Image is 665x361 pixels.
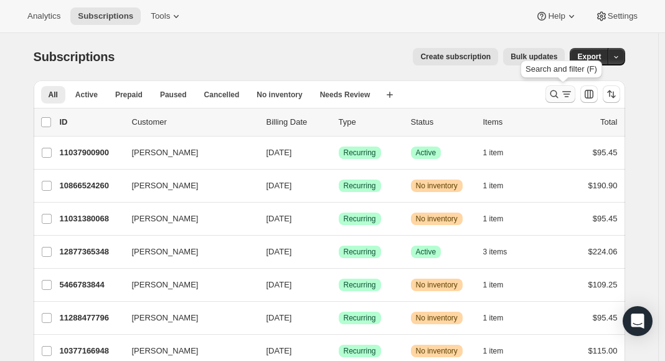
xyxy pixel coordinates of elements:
[483,144,517,161] button: 1 item
[416,247,436,257] span: Active
[160,90,187,100] span: Paused
[344,214,376,224] span: Recurring
[60,279,122,291] p: 5466783844
[588,181,618,190] span: $190.90
[266,346,292,355] span: [DATE]
[588,7,645,25] button: Settings
[416,214,458,224] span: No inventory
[416,280,458,290] span: No inventory
[27,11,60,21] span: Analytics
[204,90,240,100] span: Cancelled
[60,180,122,192] p: 10866524260
[416,148,436,158] span: Active
[132,116,257,128] p: Customer
[34,50,115,64] span: Subscriptions
[132,345,199,357] span: [PERSON_NAME]
[483,342,517,360] button: 1 item
[125,176,249,196] button: [PERSON_NAME]
[60,276,618,294] div: 5466783844[PERSON_NAME][DATE]SuccessRecurringWarningNo inventory1 item$109.25
[60,243,618,261] div: 12877365348[PERSON_NAME][DATE]SuccessRecurringSuccessActive3 items$224.06
[483,177,517,195] button: 1 item
[416,181,458,191] span: No inventory
[132,279,199,291] span: [PERSON_NAME]
[528,7,585,25] button: Help
[60,116,618,128] div: IDCustomerBilling DateTypeStatusItemsTotal
[483,214,504,224] span: 1 item
[483,243,521,261] button: 3 items
[344,181,376,191] span: Recurring
[580,85,598,103] button: Customize table column order and visibility
[151,11,170,21] span: Tools
[548,11,565,21] span: Help
[320,90,370,100] span: Needs Review
[623,306,653,336] div: Open Intercom Messenger
[125,143,249,163] button: [PERSON_NAME]
[600,116,617,128] p: Total
[588,280,618,289] span: $109.25
[70,7,141,25] button: Subscriptions
[511,52,557,62] span: Bulk updates
[257,90,302,100] span: No inventory
[60,177,618,195] div: 10866524260[PERSON_NAME][DATE]SuccessRecurringWarningNo inventory1 item$190.90
[483,116,545,128] div: Items
[593,214,618,223] span: $95.45
[60,246,122,258] p: 12877365348
[545,85,575,103] button: Search and filter results
[344,346,376,356] span: Recurring
[78,11,133,21] span: Subscriptions
[483,309,517,327] button: 1 item
[125,341,249,361] button: [PERSON_NAME]
[132,246,199,258] span: [PERSON_NAME]
[483,148,504,158] span: 1 item
[483,346,504,356] span: 1 item
[483,247,507,257] span: 3 items
[266,247,292,256] span: [DATE]
[344,247,376,257] span: Recurring
[266,280,292,289] span: [DATE]
[416,313,458,323] span: No inventory
[115,90,143,100] span: Prepaid
[266,181,292,190] span: [DATE]
[132,312,199,324] span: [PERSON_NAME]
[420,52,491,62] span: Create subscription
[49,90,58,100] span: All
[483,181,504,191] span: 1 item
[143,7,190,25] button: Tools
[588,346,618,355] span: $115.00
[20,7,68,25] button: Analytics
[593,148,618,157] span: $95.45
[608,11,638,21] span: Settings
[339,116,401,128] div: Type
[344,280,376,290] span: Recurring
[266,116,329,128] p: Billing Date
[483,313,504,323] span: 1 item
[413,48,498,65] button: Create subscription
[380,86,400,103] button: Create new view
[60,345,122,357] p: 10377166948
[125,209,249,229] button: [PERSON_NAME]
[60,213,122,225] p: 11031380068
[483,210,517,228] button: 1 item
[60,144,618,161] div: 11037900900[PERSON_NAME][DATE]SuccessRecurringSuccessActive1 item$95.45
[266,148,292,157] span: [DATE]
[125,242,249,262] button: [PERSON_NAME]
[60,309,618,327] div: 11288477796[PERSON_NAME][DATE]SuccessRecurringWarningNo inventory1 item$95.45
[266,214,292,223] span: [DATE]
[125,275,249,295] button: [PERSON_NAME]
[60,147,122,159] p: 11037900900
[60,342,618,360] div: 10377166948[PERSON_NAME][DATE]SuccessRecurringWarningNo inventory1 item$115.00
[483,280,504,290] span: 1 item
[266,313,292,322] span: [DATE]
[132,213,199,225] span: [PERSON_NAME]
[411,116,473,128] p: Status
[588,247,618,256] span: $224.06
[344,148,376,158] span: Recurring
[132,180,199,192] span: [PERSON_NAME]
[416,346,458,356] span: No inventory
[593,313,618,322] span: $95.45
[125,308,249,328] button: [PERSON_NAME]
[60,116,122,128] p: ID
[132,147,199,159] span: [PERSON_NAME]
[570,48,608,65] button: Export
[483,276,517,294] button: 1 item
